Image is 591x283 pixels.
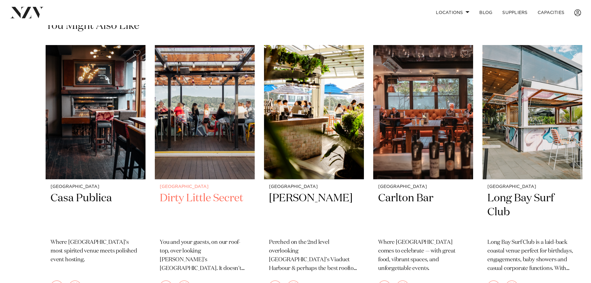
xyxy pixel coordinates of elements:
h2: [PERSON_NAME] [269,191,359,233]
h2: Carlton Bar [378,191,468,233]
small: [GEOGRAPHIC_DATA] [160,185,250,189]
p: You and your guests, on our roof-top, over looking [PERSON_NAME]'s [GEOGRAPHIC_DATA]. It doesn't ... [160,238,250,273]
small: [GEOGRAPHIC_DATA] [269,185,359,189]
a: Locations [431,6,474,19]
img: nzv-logo.png [10,7,44,18]
a: BLOG [474,6,497,19]
h2: Casa Publica [51,191,141,233]
h2: You Might Also Like [46,19,139,33]
small: [GEOGRAPHIC_DATA] [487,185,577,189]
small: [GEOGRAPHIC_DATA] [51,185,141,189]
p: Long Bay Surf Club is a laid-back coastal venue perfect for birthdays, engagements, baby showers ... [487,238,577,273]
h2: Long Bay Surf Club [487,191,577,233]
h2: Dirty Little Secret [160,191,250,233]
p: Where [GEOGRAPHIC_DATA]’s most spirited venue meets polished event hosting. [51,238,141,264]
small: [GEOGRAPHIC_DATA] [378,185,468,189]
p: Perched on the 2nd level overlooking [GEOGRAPHIC_DATA]’s Viaduct Harbour & perhaps the best rooft... [269,238,359,273]
a: SUPPLIERS [497,6,532,19]
a: Capacities [533,6,570,19]
p: Where [GEOGRAPHIC_DATA] comes to celebrate — with great food, vibrant spaces, and unforgettable e... [378,238,468,273]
